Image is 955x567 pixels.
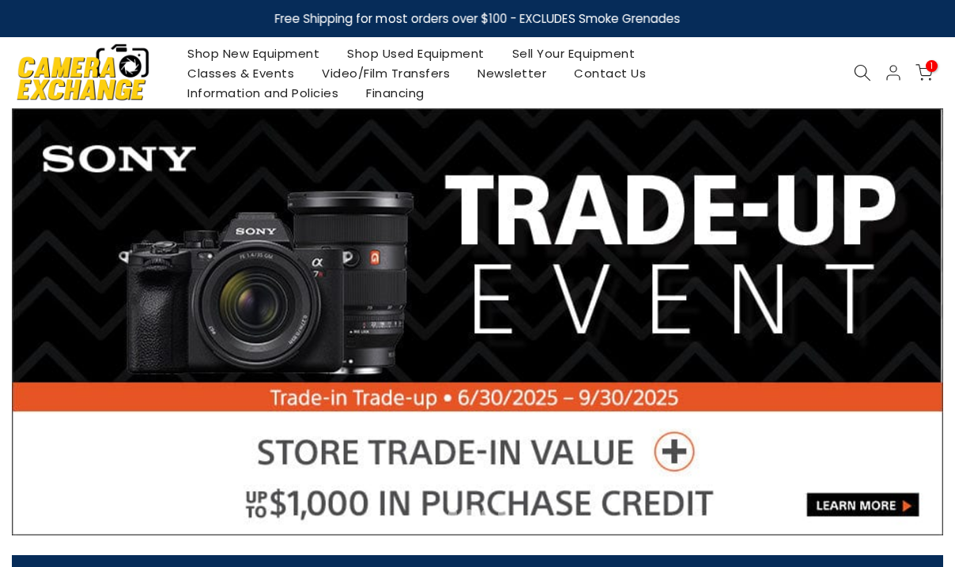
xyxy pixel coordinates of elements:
[498,43,649,63] a: Sell Your Equipment
[432,509,440,518] li: Page dot 1
[481,509,490,518] li: Page dot 4
[353,83,439,103] a: Financing
[465,509,474,518] li: Page dot 3
[515,509,523,518] li: Page dot 6
[174,83,353,103] a: Information and Policies
[334,43,499,63] a: Shop Used Equipment
[275,10,681,27] strong: Free Shipping for most orders over $100 - EXCLUDES Smoke Grenades
[174,63,308,83] a: Classes & Events
[308,63,464,83] a: Video/Film Transfers
[448,509,457,518] li: Page dot 2
[561,63,660,83] a: Contact Us
[464,63,561,83] a: Newsletter
[174,43,334,63] a: Shop New Equipment
[926,60,938,72] span: 1
[915,64,933,81] a: 1
[498,509,507,518] li: Page dot 5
